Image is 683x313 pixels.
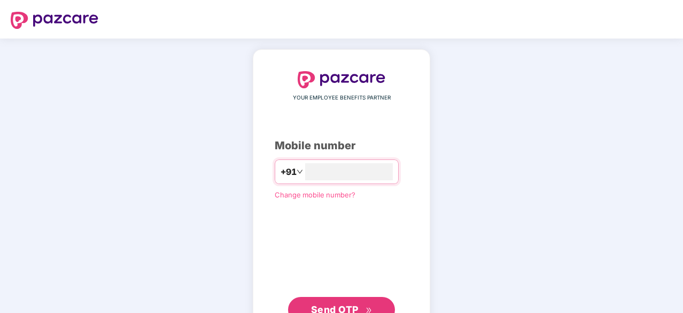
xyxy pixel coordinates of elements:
a: Change mobile number? [275,190,355,199]
span: +91 [281,165,297,179]
img: logo [11,12,98,29]
span: down [297,169,303,175]
span: YOUR EMPLOYEE BENEFITS PARTNER [293,94,391,102]
img: logo [298,71,385,88]
div: Mobile number [275,138,408,154]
